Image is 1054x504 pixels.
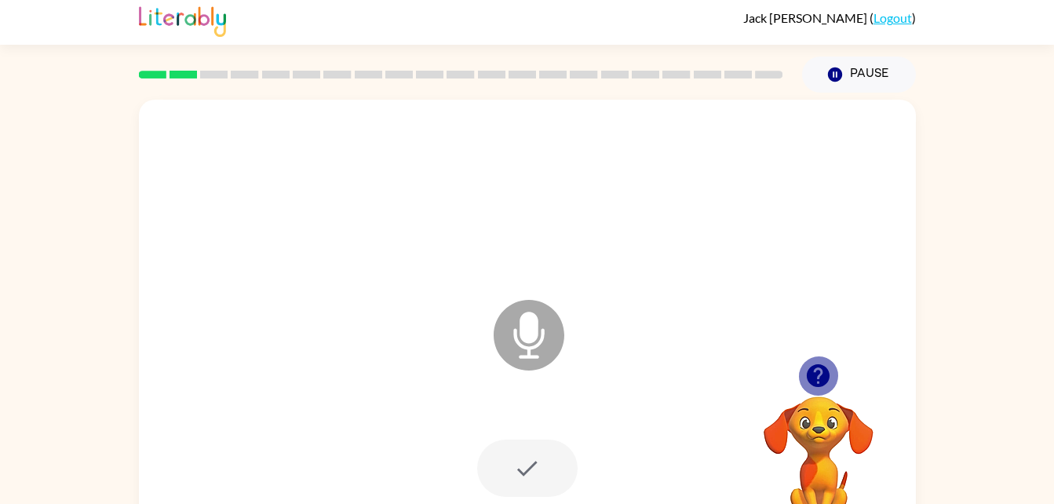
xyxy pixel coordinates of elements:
[802,57,916,93] button: Pause
[873,10,912,25] a: Logout
[743,10,916,25] div: ( )
[139,2,226,37] img: Literably
[743,10,870,25] span: Jack [PERSON_NAME]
